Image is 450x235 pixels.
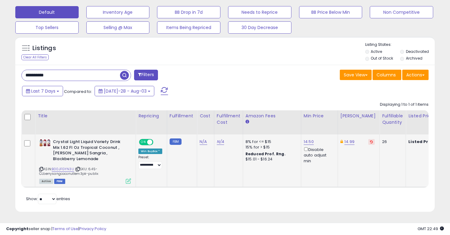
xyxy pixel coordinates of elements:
div: Preset: [138,155,162,169]
a: Terms of Use [52,226,78,232]
button: Selling @ Max [86,21,150,34]
button: Inventory Age [86,6,150,18]
button: Default [15,6,79,18]
div: 8% for <= $15 [246,139,296,145]
div: seller snap | | [6,226,106,232]
a: 14.50 [304,139,314,145]
span: Show: entries [26,196,70,202]
button: Save View [340,70,372,80]
label: Deactivated [406,49,429,54]
span: [DATE]-28 - Aug-03 [104,88,147,94]
span: OFF [152,140,162,145]
strong: Copyright [6,226,28,232]
div: 15% for > $15 [246,145,296,150]
a: N/A [200,139,207,145]
img: 51RKzpcd59L._SL40_.jpg [39,139,51,147]
button: Actions [402,70,429,80]
button: Non Competitive [370,6,433,18]
button: 30 Day Decrease [228,21,291,34]
div: Cost [200,113,212,119]
div: Disable auto adjust min [304,146,333,164]
label: Out of Stock [371,56,393,61]
span: Columns [377,72,396,78]
span: 2025-08-11 22:49 GMT [418,226,444,232]
div: ASIN: [39,139,131,183]
button: Items Being Repriced [157,21,220,34]
b: Reduced Prof. Rng. [246,151,286,156]
div: Title [38,113,133,119]
p: Listing States: [365,42,435,48]
button: [DATE]-28 - Aug-03 [95,86,154,96]
small: FBM [170,138,182,145]
b: Listed Price: [408,139,436,145]
button: Last 7 Days [22,86,63,96]
div: Clear All Filters [21,54,49,60]
a: N/A [217,139,224,145]
div: Min Price [304,113,335,119]
span: All listings currently available for purchase on Amazon [39,179,53,184]
label: Active [371,49,382,54]
span: | SKU: 6.45-CLberrysangcoconutlem3pk-publix [39,167,98,176]
label: Archived [406,56,422,61]
button: Columns [373,70,401,80]
small: Amazon Fees. [246,119,249,125]
span: Last 7 Days [31,88,55,94]
div: $15.01 - $16.24 [246,157,296,162]
a: 14.99 [344,139,354,145]
div: 26 [382,139,401,145]
div: Win BuyBox * [138,149,162,154]
b: Crystal Light Liquid Variety Drink Mix 1.62 Fl Oz Tropical Coconut , [PERSON_NAME] Sangria , Blac... [53,139,127,163]
div: Amazon Fees [246,113,298,119]
div: Displaying 1 to 1 of 1 items [380,102,429,108]
div: Fulfillable Quantity [382,113,403,126]
span: ON [140,140,147,145]
button: Top Sellers [15,21,79,34]
div: Fulfillment [170,113,194,119]
div: Repricing [138,113,164,119]
button: Needs to Reprice [228,6,291,18]
h5: Listings [32,44,56,53]
a: B00JFGYN3U [52,167,74,172]
span: FBM [54,179,65,184]
button: BB Drop in 7d [157,6,220,18]
span: Compared to: [64,89,92,94]
div: Fulfillment Cost [217,113,240,126]
button: BB Price Below Min [299,6,362,18]
div: [PERSON_NAME] [340,113,377,119]
button: Filters [134,70,158,80]
a: Privacy Policy [79,226,106,232]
